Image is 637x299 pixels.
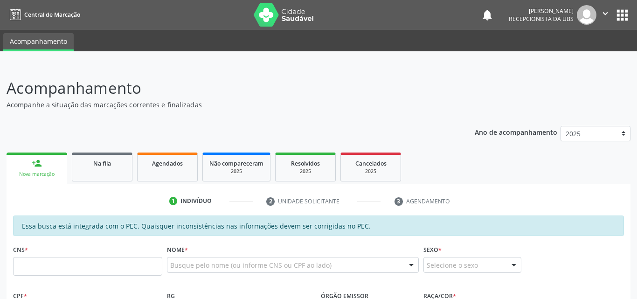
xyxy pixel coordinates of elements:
div: [PERSON_NAME] [509,7,574,15]
span: Agendados [152,160,183,167]
button: apps [614,7,630,23]
a: Central de Marcação [7,7,80,22]
span: Na fila [93,160,111,167]
button:  [596,5,614,25]
label: Sexo [423,243,442,257]
span: Resolvidos [291,160,320,167]
div: 1 [169,197,178,205]
span: Selecione o sexo [427,260,478,270]
a: Acompanhamento [3,33,74,51]
label: CNS [13,243,28,257]
button: notifications [481,8,494,21]
span: Cancelados [355,160,387,167]
i:  [600,8,610,19]
span: Não compareceram [209,160,263,167]
div: Essa busca está integrada com o PEC. Quaisquer inconsistências nas informações devem ser corrigid... [13,216,624,236]
span: Central de Marcação [24,11,80,19]
div: Nova marcação [13,171,61,178]
p: Acompanhe a situação das marcações correntes e finalizadas [7,100,443,110]
div: 2025 [282,168,329,175]
p: Acompanhamento [7,76,443,100]
img: img [577,5,596,25]
label: Nome [167,243,188,257]
p: Ano de acompanhamento [475,126,557,138]
div: person_add [32,158,42,168]
span: Busque pelo nome (ou informe CNS ou CPF ao lado) [170,260,332,270]
div: Indivíduo [180,197,212,205]
div: 2025 [209,168,263,175]
span: Recepcionista da UBS [509,15,574,23]
div: 2025 [347,168,394,175]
